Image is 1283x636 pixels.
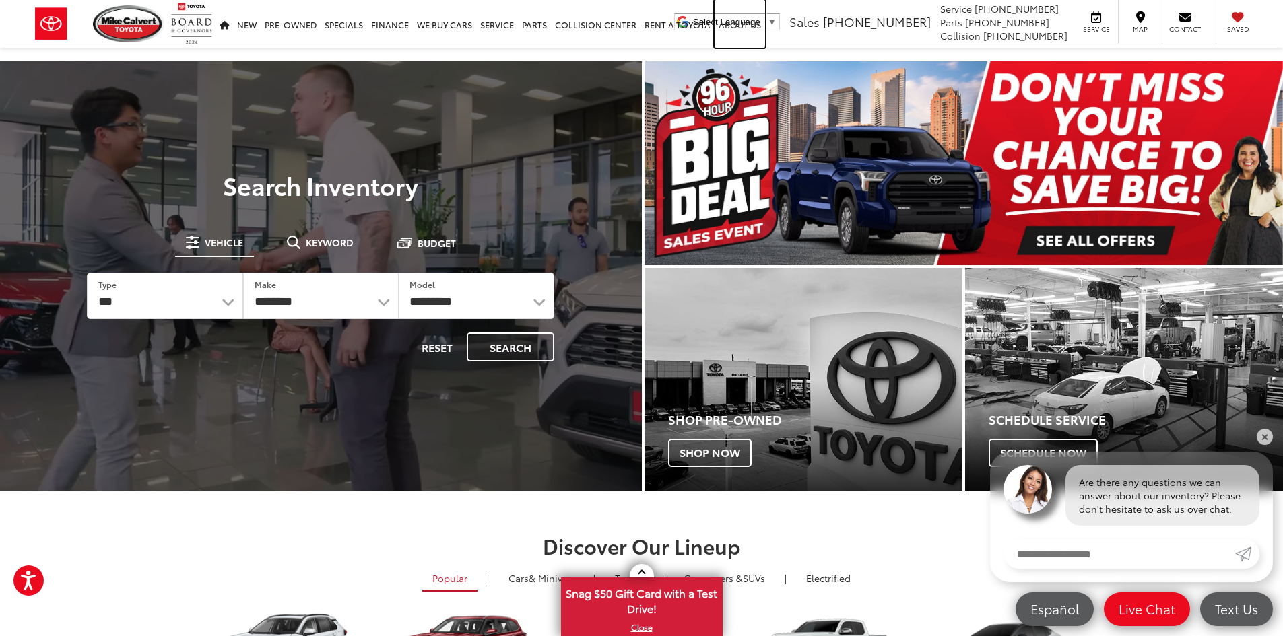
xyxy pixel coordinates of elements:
[1024,600,1086,617] span: Español
[98,279,117,290] label: Type
[781,571,790,585] li: |
[1125,24,1155,34] span: Map
[484,571,492,585] li: |
[668,439,752,467] span: Shop Now
[989,439,1098,467] span: Schedule Now
[422,567,478,592] a: Popular
[940,29,981,42] span: Collision
[796,567,861,590] a: Electrified
[1112,600,1182,617] span: Live Chat
[1169,24,1201,34] span: Contact
[93,5,164,42] img: Mike Calvert Toyota
[1235,539,1259,569] a: Submit
[1081,24,1111,34] span: Service
[306,238,354,247] span: Keyword
[57,172,585,199] h3: Search Inventory
[1065,465,1259,526] div: Are there any questions we can answer about our inventory? Please don't hesitate to ask us over c...
[410,332,464,361] button: Reset
[1104,592,1190,626] a: Live Chat
[1223,24,1253,34] span: Saved
[167,534,1117,557] h2: Discover Our Lineup
[1004,539,1235,569] input: Enter your message
[965,15,1049,29] span: [PHONE_NUMBER]
[467,332,554,361] button: Search
[940,15,962,29] span: Parts
[989,413,1283,427] h4: Schedule Service
[205,238,243,247] span: Vehicle
[668,413,962,427] h4: Shop Pre-Owned
[965,268,1283,491] div: Toyota
[789,13,820,30] span: Sales
[1208,600,1265,617] span: Text Us
[255,279,276,290] label: Make
[975,2,1059,15] span: [PHONE_NUMBER]
[1004,465,1052,514] img: Agent profile photo
[1016,592,1094,626] a: Español
[645,268,962,491] a: Shop Pre-Owned Shop Now
[1200,592,1273,626] a: Text Us
[965,268,1283,491] a: Schedule Service Schedule Now
[940,2,972,15] span: Service
[529,571,574,585] span: & Minivan
[409,279,435,290] label: Model
[645,268,962,491] div: Toyota
[498,567,584,590] a: Cars
[418,238,456,248] span: Budget
[983,29,1067,42] span: [PHONE_NUMBER]
[823,13,931,30] span: [PHONE_NUMBER]
[562,579,721,620] span: Snag $50 Gift Card with a Test Drive!
[768,17,777,27] span: ▼
[673,567,775,590] a: SUVs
